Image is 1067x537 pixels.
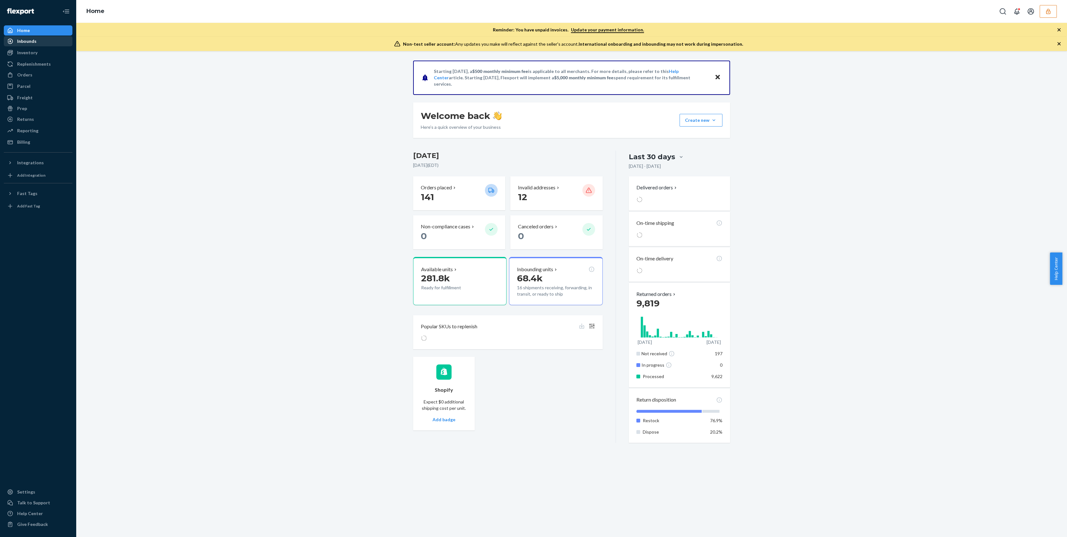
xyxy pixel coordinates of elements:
button: Integrations [4,158,72,168]
p: Here’s a quick overview of your business [421,124,502,130]
button: Close Navigation [60,5,72,18]
div: Any updates you make will reflect against the seller's account. [403,41,743,47]
button: Orders placed 141 [413,176,505,210]
span: $5,000 monthly minimum fee [554,75,614,80]
p: Restock [643,417,705,424]
p: Return disposition [636,396,676,403]
ol: breadcrumbs [81,2,110,21]
button: Inbounding units68.4k16 shipments receiving, forwarding, in transit, or ready to ship [509,257,602,305]
div: Parcel [17,83,30,89]
div: Home [17,27,30,34]
p: On-time shipping [636,219,674,227]
button: Help Center [1050,252,1062,285]
div: Settings [17,489,35,495]
a: Parcel [4,81,72,91]
p: Available units [421,266,453,273]
img: hand-wave emoji [493,111,502,120]
a: Orders [4,70,72,80]
p: [DATE] - [DATE] [629,163,661,169]
p: Reminder: You have unpaid invoices. [493,27,644,33]
div: Orders [17,72,32,78]
span: 9,819 [636,298,660,309]
a: Returns [4,114,72,124]
button: Open account menu [1024,5,1037,18]
span: $500 monthly minimum fee [472,69,528,74]
p: [DATE] ( EDT ) [413,162,603,168]
div: In progress [641,362,707,368]
p: Popular SKUs to replenish [421,323,477,330]
span: 68.4k [517,273,543,284]
span: International onboarding and inbounding may not work during impersonation. [579,41,743,47]
p: Dispose [643,429,705,435]
a: Help Center [4,508,72,519]
div: Add Fast Tag [17,203,40,209]
div: Talk to Support [17,500,50,506]
a: Add Fast Tag [4,201,72,211]
button: Returned orders [636,291,677,298]
div: Reporting [17,128,38,134]
p: On-time delivery [636,255,673,262]
div: Not received [641,350,707,357]
button: Available units281.8kReady for fulfillment [413,257,507,305]
p: Inbounding units [517,266,553,273]
div: Returns [17,116,34,122]
a: Reporting [4,126,72,136]
img: Flexport logo [7,8,34,15]
a: Settings [4,487,72,497]
div: Integrations [17,160,44,166]
span: 76.9% [710,418,722,423]
div: Add Integration [17,173,45,178]
div: Replenishments [17,61,51,67]
a: Freight [4,93,72,103]
div: Give Feedback [17,521,48,527]
p: Non-compliance cases [421,223,470,230]
button: Add badge [433,416,455,423]
button: Delivered orders [636,184,678,191]
button: Create new [680,114,722,127]
button: Close [714,73,722,82]
p: Orders placed [421,184,452,191]
a: Prep [4,103,72,114]
p: [DATE] [638,339,652,345]
div: Billing [17,139,30,145]
div: Fast Tags [17,190,37,197]
button: Invalid addresses 12 [510,176,602,210]
a: Talk to Support [4,498,72,508]
button: Fast Tags [4,188,72,199]
p: Invalid addresses [518,184,555,191]
div: Help Center [17,510,43,517]
a: Update your payment information. [571,27,644,33]
button: Open Search Box [997,5,1009,18]
span: 281.8k [421,273,450,284]
p: Expect $0 additional shipping cost per unit. [421,399,467,411]
span: 12 [518,192,527,202]
button: Canceled orders 0 [510,215,602,249]
h1: Welcome back [421,110,502,121]
p: Canceled orders [518,223,554,230]
span: Non-test seller account: [403,41,455,47]
button: Give Feedback [4,519,72,529]
span: 20.2% [710,429,722,435]
a: Home [86,8,104,15]
p: Shopify [435,386,453,394]
button: Non-compliance cases 0 [413,215,505,249]
p: Ready for fulfillment [421,285,480,291]
span: 0 [720,362,722,368]
div: Inventory [17,49,37,56]
p: Processed [643,373,705,380]
a: Add Integration [4,170,72,180]
span: 0 [518,231,524,241]
p: [DATE] [707,339,721,345]
button: Open notifications [1010,5,1023,18]
div: Inbounds [17,38,37,44]
a: Inventory [4,48,72,58]
div: Prep [17,105,27,112]
div: Freight [17,95,33,101]
h3: [DATE] [413,151,603,161]
p: Starting [DATE], a is applicable to all merchants. For more details, please refer to this article... [434,68,708,87]
div: Last 30 days [629,152,675,162]
span: 0 [421,231,427,241]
